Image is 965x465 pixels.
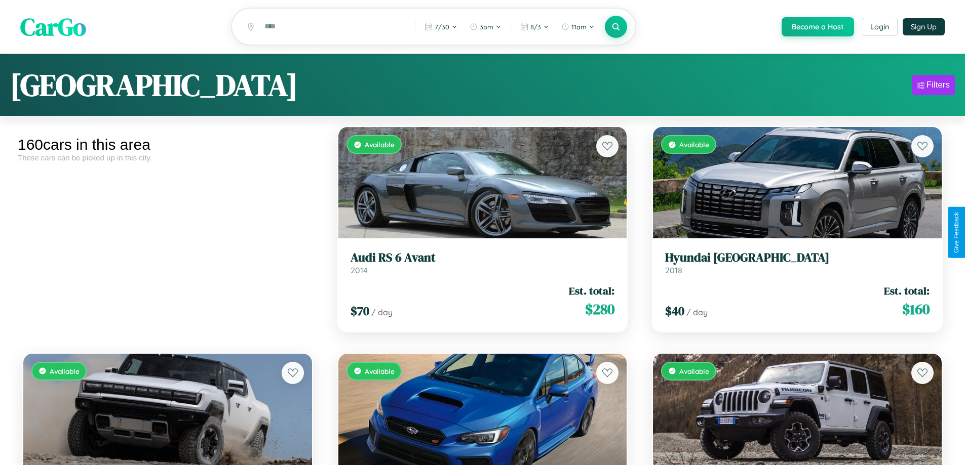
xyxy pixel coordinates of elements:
div: Give Feedback [953,212,960,253]
button: 3pm [465,19,507,35]
span: 2014 [351,265,368,275]
button: Become a Host [782,17,854,36]
a: Audi RS 6 Avant2014 [351,250,615,275]
button: Filters [912,75,955,95]
button: 7/30 [419,19,462,35]
span: 8 / 3 [530,23,541,31]
span: $ 280 [585,299,614,319]
span: $ 40 [665,303,684,319]
span: / day [686,307,708,317]
span: Available [679,140,709,149]
span: Est. total: [569,283,614,298]
h3: Hyundai [GEOGRAPHIC_DATA] [665,250,930,265]
span: 3pm [480,23,493,31]
button: 11am [556,19,600,35]
h3: Audi RS 6 Avant [351,250,615,265]
a: Hyundai [GEOGRAPHIC_DATA]2018 [665,250,930,275]
span: Available [679,367,709,375]
span: Available [365,367,395,375]
span: 7 / 30 [435,23,449,31]
div: 160 cars in this area [18,136,318,153]
span: $ 160 [902,299,930,319]
span: CarGo [20,10,86,44]
span: $ 70 [351,303,369,319]
div: Filters [927,80,950,90]
span: / day [371,307,393,317]
span: 11am [571,23,587,31]
button: 8/3 [515,19,554,35]
button: Login [862,18,898,36]
span: Est. total: [884,283,930,298]
span: Available [365,140,395,149]
span: 2018 [665,265,682,275]
h1: [GEOGRAPHIC_DATA] [10,64,298,106]
button: Sign Up [903,18,945,35]
span: Available [50,367,80,375]
div: These cars can be picked up in this city. [18,153,318,162]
